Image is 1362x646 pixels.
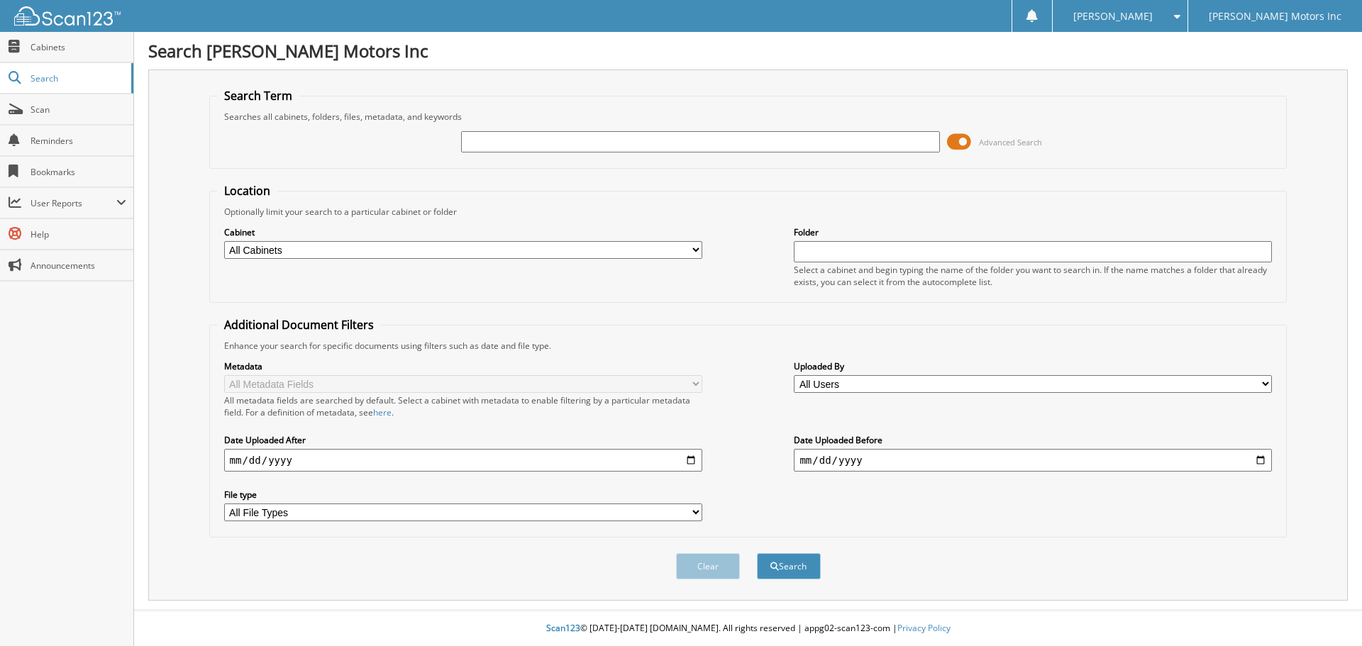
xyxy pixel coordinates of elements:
div: All metadata fields are searched by default. Select a cabinet with metadata to enable filtering b... [224,394,702,418]
input: start [224,449,702,472]
label: Date Uploaded Before [794,434,1272,446]
span: Scan123 [546,622,580,634]
div: Select a cabinet and begin typing the name of the folder you want to search in. If the name match... [794,264,1272,288]
img: scan123-logo-white.svg [14,6,121,26]
span: Search [31,72,124,84]
label: Cabinet [224,226,702,238]
label: Folder [794,226,1272,238]
a: Privacy Policy [897,622,951,634]
div: Searches all cabinets, folders, files, metadata, and keywords [217,111,1280,123]
span: Reminders [31,135,126,147]
span: [PERSON_NAME] Motors Inc [1209,12,1341,21]
button: Clear [676,553,740,579]
span: Announcements [31,260,126,272]
span: Cabinets [31,41,126,53]
legend: Search Term [217,88,299,104]
span: Help [31,228,126,240]
a: here [373,406,392,418]
div: Optionally limit your search to a particular cabinet or folder [217,206,1280,218]
div: © [DATE]-[DATE] [DOMAIN_NAME]. All rights reserved | appg02-scan123-com | [134,611,1362,646]
span: [PERSON_NAME] [1073,12,1153,21]
label: Date Uploaded After [224,434,702,446]
span: Advanced Search [979,137,1042,147]
label: Uploaded By [794,360,1272,372]
label: Metadata [224,360,702,372]
span: Bookmarks [31,166,126,178]
input: end [794,449,1272,472]
label: File type [224,489,702,501]
h1: Search [PERSON_NAME] Motors Inc [148,39,1348,62]
span: User Reports [31,197,116,209]
legend: Location [217,183,277,199]
button: Search [757,553,821,579]
div: Enhance your search for specific documents using filters such as date and file type. [217,340,1280,352]
span: Scan [31,104,126,116]
legend: Additional Document Filters [217,317,381,333]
